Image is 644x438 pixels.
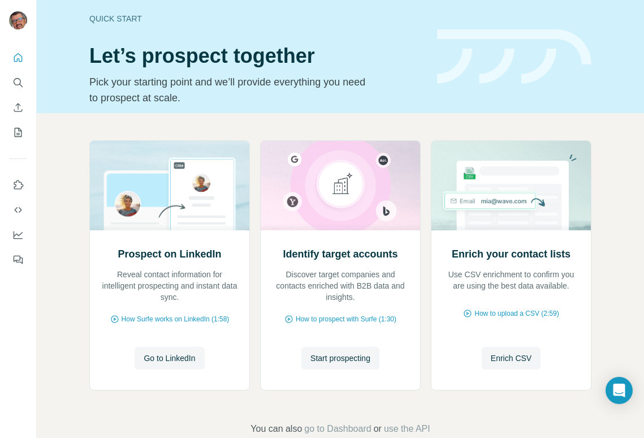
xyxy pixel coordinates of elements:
button: Enrich CSV [9,97,27,118]
button: My lists [9,122,27,143]
span: How to upload a CSV (2:59) [474,308,559,319]
img: banner [437,29,591,84]
button: Go to LinkedIn [135,347,204,370]
h2: Identify target accounts [283,246,397,262]
button: use the API [384,422,430,436]
button: go to Dashboard [304,422,371,436]
div: Open Intercom Messenger [606,377,633,404]
p: Use CSV enrichment to confirm you are using the best data available. [443,269,580,291]
img: Identify target accounts [260,141,421,230]
button: Use Surfe on LinkedIn [9,175,27,195]
p: Discover target companies and contacts enriched with B2B data and insights. [272,269,409,303]
button: Enrich CSV [482,347,541,370]
h2: Enrich your contact lists [452,246,570,262]
button: Search [9,72,27,93]
span: Start prospecting [310,353,370,364]
button: Dashboard [9,225,27,245]
button: Quick start [9,48,27,68]
p: Pick your starting point and we’ll provide everything you need to prospect at scale. [89,74,373,106]
span: How to prospect with Surfe (1:30) [296,314,396,324]
img: Avatar [9,11,27,29]
h1: Let’s prospect together [89,45,423,67]
span: You can also [250,422,302,436]
span: Go to LinkedIn [144,353,195,364]
span: How Surfe works on LinkedIn (1:58) [122,314,230,324]
img: Enrich your contact lists [431,141,591,230]
button: Start prospecting [301,347,379,370]
span: Enrich CSV [491,353,531,364]
div: Quick start [89,13,423,24]
p: Reveal contact information for intelligent prospecting and instant data sync. [101,269,238,303]
img: Prospect on LinkedIn [89,141,250,230]
button: Feedback [9,250,27,270]
h2: Prospect on LinkedIn [118,246,221,262]
button: Use Surfe API [9,200,27,220]
span: or [374,422,382,436]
